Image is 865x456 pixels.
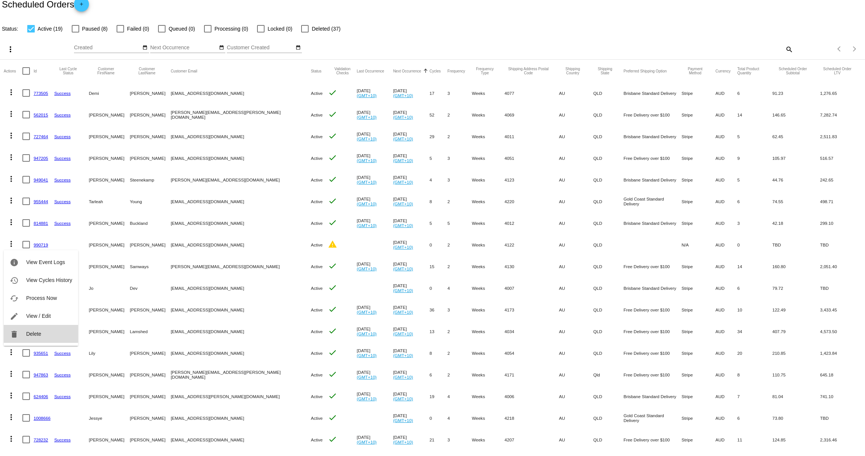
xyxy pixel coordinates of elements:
[26,259,65,265] span: View Event Logs
[10,276,19,285] mat-icon: history
[10,258,19,267] mat-icon: info
[26,295,57,301] span: Process Now
[26,277,72,283] span: View Cycles History
[26,313,51,319] span: View / Edit
[10,294,19,303] mat-icon: cached
[26,331,41,337] span: Delete
[10,330,19,339] mat-icon: delete
[10,312,19,321] mat-icon: edit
